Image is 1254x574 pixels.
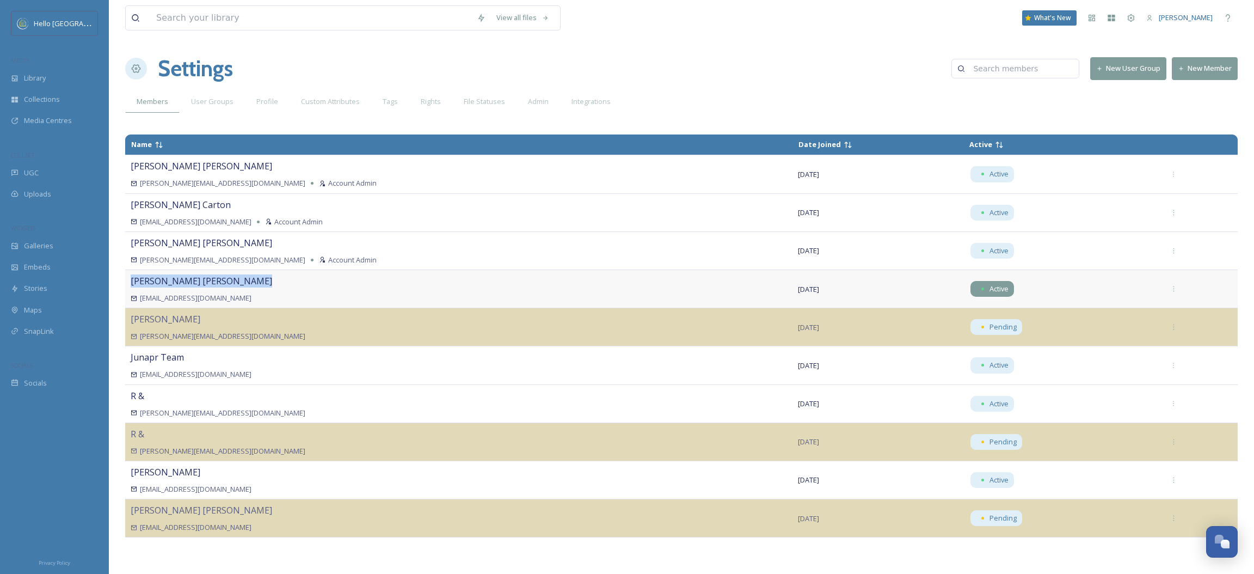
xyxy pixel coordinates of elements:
[39,555,70,569] a: Privacy Policy
[989,399,1009,409] span: Active
[158,52,233,85] h1: Settings
[1172,57,1238,80] button: New Member
[1141,7,1218,28] a: [PERSON_NAME]
[989,169,1009,179] span: Active
[126,135,792,154] td: Sort descending
[11,151,34,159] span: COLLECT
[989,207,1009,218] span: Active
[140,484,251,494] span: [EMAIL_ADDRESS][DOMAIN_NAME]
[24,326,54,337] span: SnapLink
[140,446,305,456] span: [PERSON_NAME][EMAIL_ADDRESS][DOMAIN_NAME]
[464,96,505,107] span: File Statuses
[964,135,1158,154] td: Sort descending
[301,96,360,107] span: Custom Attributes
[421,96,441,107] span: Rights
[11,56,30,64] span: MEDIA
[989,322,1017,332] span: Pending
[989,513,1017,523] span: Pending
[798,169,819,179] span: [DATE]
[24,168,39,178] span: UGC
[131,275,272,287] span: [PERSON_NAME] [PERSON_NAME]
[798,322,819,332] span: [DATE]
[798,437,819,447] span: [DATE]
[491,7,555,28] a: View all files
[1022,10,1077,26] a: What's New
[131,390,144,402] span: R &
[17,18,28,29] img: images.png
[24,305,42,315] span: Maps
[24,189,51,199] span: Uploads
[798,514,819,523] span: [DATE]
[989,284,1009,294] span: Active
[24,94,60,105] span: Collections
[137,96,168,107] span: Members
[24,283,47,294] span: Stories
[1159,13,1213,22] span: [PERSON_NAME]
[968,58,1073,80] input: Search members
[131,237,272,249] span: [PERSON_NAME] [PERSON_NAME]
[1090,57,1166,80] button: New User Group
[383,96,398,107] span: Tags
[34,18,121,28] span: Hello [GEOGRAPHIC_DATA]
[140,217,251,227] span: [EMAIL_ADDRESS][DOMAIN_NAME]
[798,246,819,255] span: [DATE]
[24,262,51,272] span: Embeds
[798,139,841,149] span: Date Joined
[140,522,251,533] span: [EMAIL_ADDRESS][DOMAIN_NAME]
[131,313,200,325] span: [PERSON_NAME]
[528,96,549,107] span: Admin
[39,559,70,566] span: Privacy Policy
[798,284,819,294] span: [DATE]
[24,378,47,388] span: Socials
[11,361,33,369] span: SOCIALS
[798,399,819,408] span: [DATE]
[140,293,251,303] span: [EMAIL_ADDRESS][DOMAIN_NAME]
[328,255,377,265] span: Account Admin
[1159,141,1237,149] td: Sort descending
[24,73,46,83] span: Library
[793,135,963,154] td: Sort ascending
[140,369,251,380] span: [EMAIL_ADDRESS][DOMAIN_NAME]
[274,217,323,227] span: Account Admin
[328,178,377,188] span: Account Admin
[131,351,184,363] span: Junapr Team
[24,241,53,251] span: Galleries
[969,139,992,149] span: Active
[256,96,278,107] span: Profile
[140,331,305,341] span: [PERSON_NAME][EMAIL_ADDRESS][DOMAIN_NAME]
[989,475,1009,485] span: Active
[798,361,819,370] span: [DATE]
[191,96,233,107] span: User Groups
[140,408,305,418] span: [PERSON_NAME][EMAIL_ADDRESS][DOMAIN_NAME]
[140,255,305,265] span: [PERSON_NAME][EMAIL_ADDRESS][DOMAIN_NAME]
[989,437,1017,447] span: Pending
[11,224,36,232] span: WIDGETS
[989,360,1009,370] span: Active
[131,139,152,149] span: Name
[571,96,611,107] span: Integrations
[24,115,72,126] span: Media Centres
[140,178,305,188] span: [PERSON_NAME][EMAIL_ADDRESS][DOMAIN_NAME]
[131,466,200,478] span: [PERSON_NAME]
[131,428,144,440] span: R &
[131,504,272,516] span: [PERSON_NAME] [PERSON_NAME]
[131,199,231,211] span: [PERSON_NAME] Carton
[989,246,1009,256] span: Active
[798,475,819,485] span: [DATE]
[131,160,272,172] span: [PERSON_NAME] [PERSON_NAME]
[1206,526,1238,558] button: Open Chat
[798,207,819,217] span: [DATE]
[151,6,471,30] input: Search your library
